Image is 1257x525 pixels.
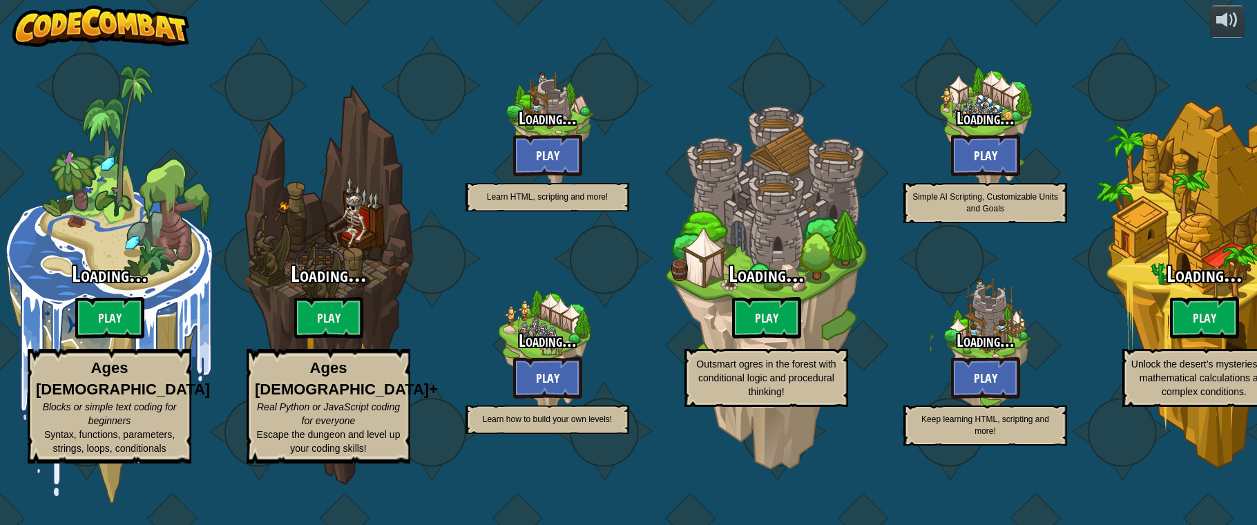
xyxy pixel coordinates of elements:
span: Learn HTML, scripting and more! [487,192,608,202]
span: Loading... [957,329,1015,352]
span: Loading... [729,259,805,289]
btn: Play [1170,297,1239,338]
span: Keep learning HTML, scripting and more! [921,414,1049,436]
button: Play [951,135,1020,176]
span: Blocks or simple text coding for beginners [43,401,177,426]
btn: Play [732,297,801,338]
strong: Ages [DEMOGRAPHIC_DATA]+ [255,359,438,398]
btn: Play [75,297,144,338]
span: Escape the dungeon and level up your coding skills! [257,429,401,454]
span: Loading... [519,106,577,130]
div: Complete previous world to unlock [657,66,876,504]
span: Loading... [291,259,367,289]
span: Loading... [957,106,1015,130]
div: Complete previous world to unlock [876,244,1095,463]
span: Learn how to build your own levels! [483,414,612,424]
span: Real Python or JavaScript coding for everyone [257,401,400,426]
button: Adjust volume [1210,6,1245,38]
span: Loading... [1167,259,1242,289]
button: Play [513,135,582,176]
div: Complete previous world to unlock [438,21,657,240]
button: Play [951,357,1020,399]
span: Syntax, functions, parameters, strings, loops, conditionals [44,429,175,454]
button: Play [513,357,582,399]
div: Complete previous world to unlock [438,244,657,463]
strong: Ages [DEMOGRAPHIC_DATA] [36,359,210,398]
span: Loading... [519,329,577,352]
span: Simple AI Scripting, Customizable Units and Goals [912,192,1058,213]
div: Complete previous world to unlock [219,66,438,504]
span: Outsmart ogres in the forest with conditional logic and procedural thinking! [696,359,836,397]
img: CodeCombat - Learn how to code by playing a game [12,6,189,47]
div: Complete previous world to unlock [876,21,1095,240]
btn: Play [294,297,363,338]
span: Loading... [72,259,148,289]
